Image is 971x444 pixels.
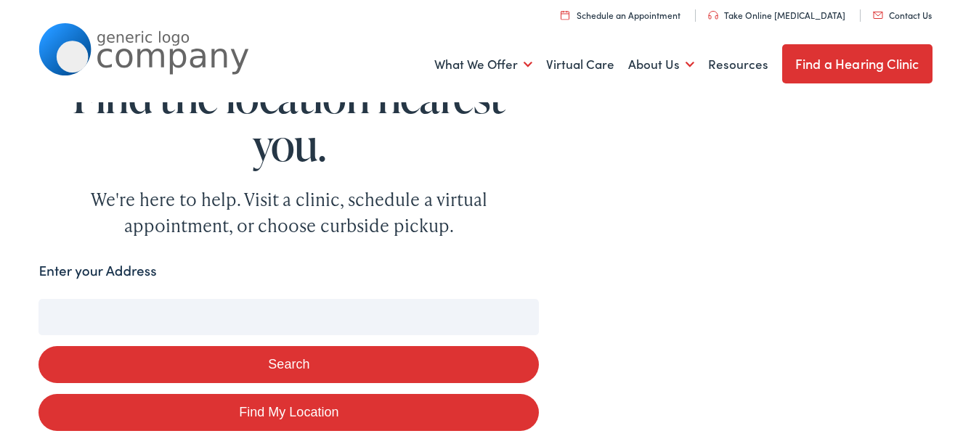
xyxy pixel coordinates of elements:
button: Search [38,346,539,383]
div: We're here to help. Visit a clinic, schedule a virtual appointment, or choose curbside pickup. [57,186,521,239]
h1: Find the location nearest you. [38,73,539,168]
img: utility icon [708,11,718,20]
a: About Us [628,38,694,91]
a: Take Online [MEDICAL_DATA] [708,9,845,21]
a: Schedule an Appointment [561,9,680,21]
input: Enter your address or zip code [38,299,539,335]
label: Enter your Address [38,260,156,281]
img: utility icon [873,12,883,19]
a: Find My Location [38,394,539,431]
a: Resources [708,38,768,91]
a: Virtual Care [546,38,614,91]
img: utility icon [561,10,569,20]
a: What We Offer [434,38,532,91]
a: Find a Hearing Clinic [782,44,933,83]
a: Contact Us [873,9,932,21]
